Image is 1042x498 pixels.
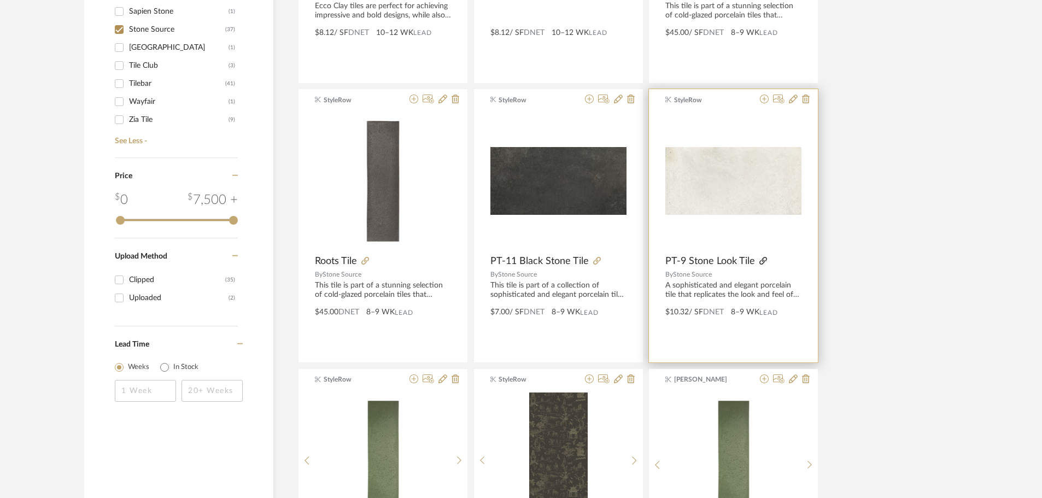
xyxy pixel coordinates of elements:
span: Lead [413,29,432,37]
input: 1 Week [115,380,176,402]
span: StyleRow [674,95,743,105]
span: Lead [759,309,778,317]
span: [PERSON_NAME] [674,374,743,384]
span: Stone Source [323,271,361,278]
span: PT-9 Stone Look Tile [665,255,755,267]
span: 8–9 WK [731,27,759,39]
span: By [665,271,673,278]
div: 0 [115,190,128,210]
div: This tile is part of a stunning selection of cold-glazed porcelain tiles that redefine luxury and... [315,281,451,300]
span: Price [115,172,132,180]
div: (9) [229,111,235,128]
img: Roots Tile [315,113,451,249]
div: Ecco Clay tiles are perfect for achieving impressive and bold designs, while also being adaptable... [315,2,451,20]
span: / SF [334,29,348,37]
span: DNET [524,29,545,37]
span: Lead [580,309,599,317]
div: (37) [225,21,235,38]
img: PT-11 Black Stone Tile [490,147,627,215]
span: By [315,271,323,278]
div: Stone Source [129,21,225,38]
a: See Less - [112,128,238,146]
span: / SF [689,308,703,316]
div: 0 [665,113,801,249]
div: Tile Club [129,57,229,74]
div: (41) [225,75,235,92]
span: Lead [759,29,778,37]
span: Roots Tile [315,255,357,267]
span: StyleRow [499,374,567,384]
span: 10–12 WK [376,27,413,39]
div: Clipped [129,271,225,289]
div: Wayfair [129,93,229,110]
span: $45.00 [315,308,338,316]
span: DNET [524,308,545,316]
span: DNET [348,29,369,37]
span: Stone Source [498,271,537,278]
span: 8–9 WK [366,307,395,318]
span: Lead [589,29,607,37]
div: (2) [229,289,235,307]
div: Tilebar [129,75,225,92]
div: (1) [229,93,235,110]
span: DNET [703,308,724,316]
div: [GEOGRAPHIC_DATA] [129,39,229,56]
label: Weeks [128,362,149,373]
span: Stone Source [673,271,712,278]
span: By [490,271,498,278]
span: / SF [689,29,703,37]
img: PT-9 Stone Look Tile [665,147,801,215]
div: This tile is part of a stunning selection of cold-glazed porcelain tiles that redefine luxury and... [665,2,801,20]
div: Uploaded [129,289,229,307]
div: (3) [229,57,235,74]
input: 20+ Weeks [182,380,243,402]
span: Lead Time [115,341,149,348]
span: Upload Method [115,253,167,260]
div: (35) [225,271,235,289]
span: / SF [510,308,524,316]
span: PT-11 Black Stone Tile [490,255,589,267]
span: $8.12 [315,29,334,37]
span: DNET [338,308,359,316]
span: 8–9 WK [731,307,759,318]
span: 10–12 WK [552,27,589,39]
span: / SF [510,29,524,37]
span: StyleRow [324,95,393,105]
div: A sophisticated and elegant porcelain tile that replicates the look and feel of natural stone. [665,281,801,300]
span: StyleRow [499,95,567,105]
div: 7,500 + [188,190,238,210]
label: In Stock [173,362,198,373]
span: StyleRow [324,374,393,384]
span: $7.00 [490,308,510,316]
span: $8.12 [490,29,510,37]
span: $45.00 [665,29,689,37]
span: DNET [703,29,724,37]
span: 8–9 WK [552,307,580,318]
span: Lead [395,309,413,317]
div: Sapien Stone [129,3,229,20]
div: Zia Tile [129,111,229,128]
span: $10.32 [665,308,689,316]
div: (1) [229,3,235,20]
div: (1) [229,39,235,56]
div: This tile is part of a collection of sophisticated and elegant porcelain tiles that replicate the... [490,281,627,300]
